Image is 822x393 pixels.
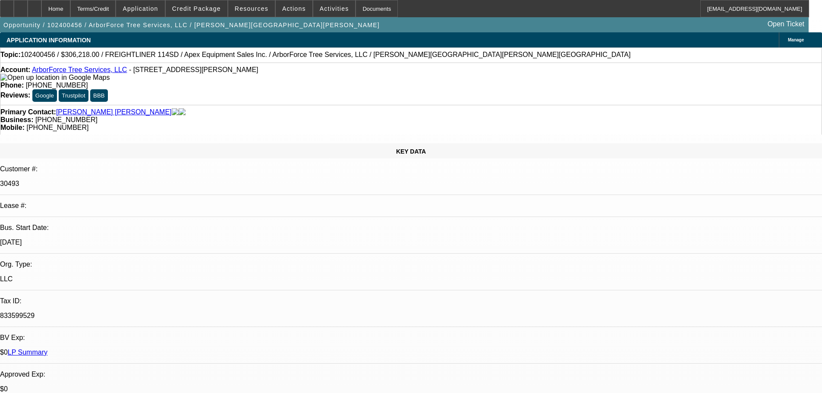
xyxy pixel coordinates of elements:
[166,0,227,17] button: Credit Package
[0,108,56,116] strong: Primary Contact:
[21,51,631,59] span: 102400456 / $306,218.00 / FREIGHTLINER 114SD / Apex Equipment Sales Inc. / ArborForce Tree Servic...
[90,89,108,102] button: BBB
[0,124,25,131] strong: Mobile:
[788,38,804,42] span: Manage
[172,5,221,12] span: Credit Package
[6,37,91,44] span: APPLICATION INFORMATION
[282,5,306,12] span: Actions
[8,349,47,356] a: LP Summary
[26,124,88,131] span: [PHONE_NUMBER]
[32,89,57,102] button: Google
[0,74,110,82] img: Open up location in Google Maps
[3,22,380,28] span: Opportunity / 102400456 / ArborForce Tree Services, LLC / [PERSON_NAME][GEOGRAPHIC_DATA][PERSON_N...
[0,82,24,89] strong: Phone:
[0,91,30,99] strong: Reviews:
[396,148,426,155] span: KEY DATA
[0,66,30,73] strong: Account:
[129,66,258,73] span: - [STREET_ADDRESS][PERSON_NAME]
[228,0,275,17] button: Resources
[320,5,349,12] span: Activities
[116,0,164,17] button: Application
[32,66,127,73] a: ArborForce Tree Services, LLC
[0,74,110,81] a: View Google Maps
[172,108,179,116] img: facebook-icon.png
[764,17,808,31] a: Open Ticket
[276,0,312,17] button: Actions
[26,82,88,89] span: [PHONE_NUMBER]
[0,116,33,123] strong: Business:
[313,0,356,17] button: Activities
[56,108,172,116] a: [PERSON_NAME] [PERSON_NAME]
[35,116,98,123] span: [PHONE_NUMBER]
[123,5,158,12] span: Application
[0,51,21,59] strong: Topic:
[235,5,268,12] span: Resources
[59,89,88,102] button: Trustpilot
[179,108,186,116] img: linkedin-icon.png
